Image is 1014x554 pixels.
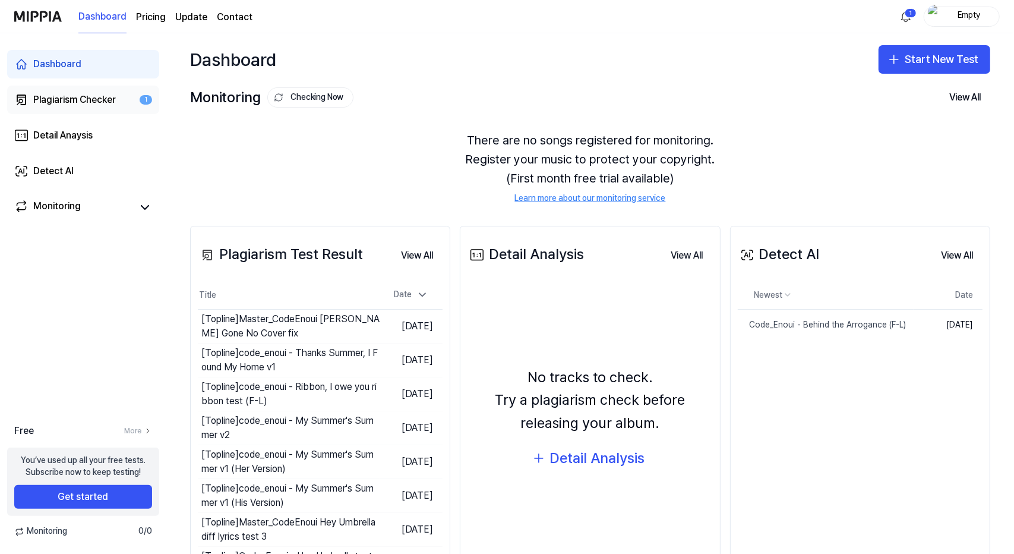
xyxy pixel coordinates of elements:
[217,10,252,24] a: Contact
[136,10,166,24] a: Pricing
[914,310,983,341] td: [DATE]
[380,513,443,547] td: [DATE]
[78,1,127,33] a: Dashboard
[738,243,820,266] div: Detect AI
[7,86,159,114] a: Plagiarism Checker1
[198,243,363,266] div: Plagiarism Test Result
[380,310,443,344] td: [DATE]
[7,50,159,78] a: Dashboard
[33,164,74,178] div: Detect AI
[190,117,990,219] div: There are no songs registered for monitoring. Register your music to protect your copyright. (Fir...
[914,281,983,310] th: Date
[380,479,443,513] td: [DATE]
[940,86,990,109] button: View All
[7,157,159,185] a: Detect AI
[33,199,81,216] div: Monitoring
[138,525,152,537] span: 0 / 0
[21,455,146,478] div: You’ve used up all your free tests. Subscribe now to keep testing!
[549,447,645,470] div: Detail Analysis
[201,481,380,510] div: [Topline] code_enoui - My Summer's Summer v1 (His Version)
[198,281,380,310] th: Title
[380,411,443,445] td: [DATE]
[201,414,380,442] div: [Topline] code_enoui - My Summer's Summer v2
[267,87,353,108] button: Checking Now
[738,310,914,341] a: Code_Enoui - Behind the Arrogance (F-L)
[175,10,207,24] a: Update
[931,244,983,267] button: View All
[201,346,380,374] div: [Topline] code_enoui - Thanks Summer, I Found My Home v1
[14,199,133,216] a: Monitoring
[389,285,433,304] div: Date
[896,7,915,26] button: 알림1
[140,95,152,105] div: 1
[879,45,990,74] button: Start New Test
[905,8,917,18] div: 1
[7,121,159,150] a: Detail Anaysis
[201,380,380,408] div: [Topline] code_enoui - Ribbon, I owe you ribbon test (F-L)
[124,426,152,436] a: More
[190,86,353,109] div: Monitoring
[523,444,656,473] button: Detail Analysis
[391,244,443,267] button: View All
[931,243,983,267] a: View All
[33,128,93,143] div: Detail Anaysis
[662,244,713,267] button: View All
[467,243,584,266] div: Detail Analysis
[467,366,712,435] div: No tracks to check. Try a plagiarism check before releasing your album.
[380,377,443,411] td: [DATE]
[380,445,443,479] td: [DATE]
[946,10,992,23] div: Empty
[201,515,380,544] div: [Topline] Master_CodeEnoui Hey Umbrella diff lyrics test 3
[928,5,942,29] img: profile
[899,10,913,24] img: 알림
[33,93,116,107] div: Plagiarism Checker
[515,193,666,204] a: Learn more about our monitoring service
[14,485,152,509] button: Get started
[738,319,906,331] div: Code_Enoui - Behind the Arrogance (F-L)
[380,344,443,377] td: [DATE]
[190,45,276,74] div: Dashboard
[201,312,380,341] div: [Topline] Master_CodeEnoui [PERSON_NAME] Gone No Cover fix
[14,424,34,438] span: Free
[662,243,713,267] a: View All
[14,525,67,537] span: Monitoring
[924,7,1000,27] button: profileEmpty
[391,243,443,267] a: View All
[33,57,81,71] div: Dashboard
[201,448,380,476] div: [Topline] code_enoui - My Summer's Summer v1 (Her Version)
